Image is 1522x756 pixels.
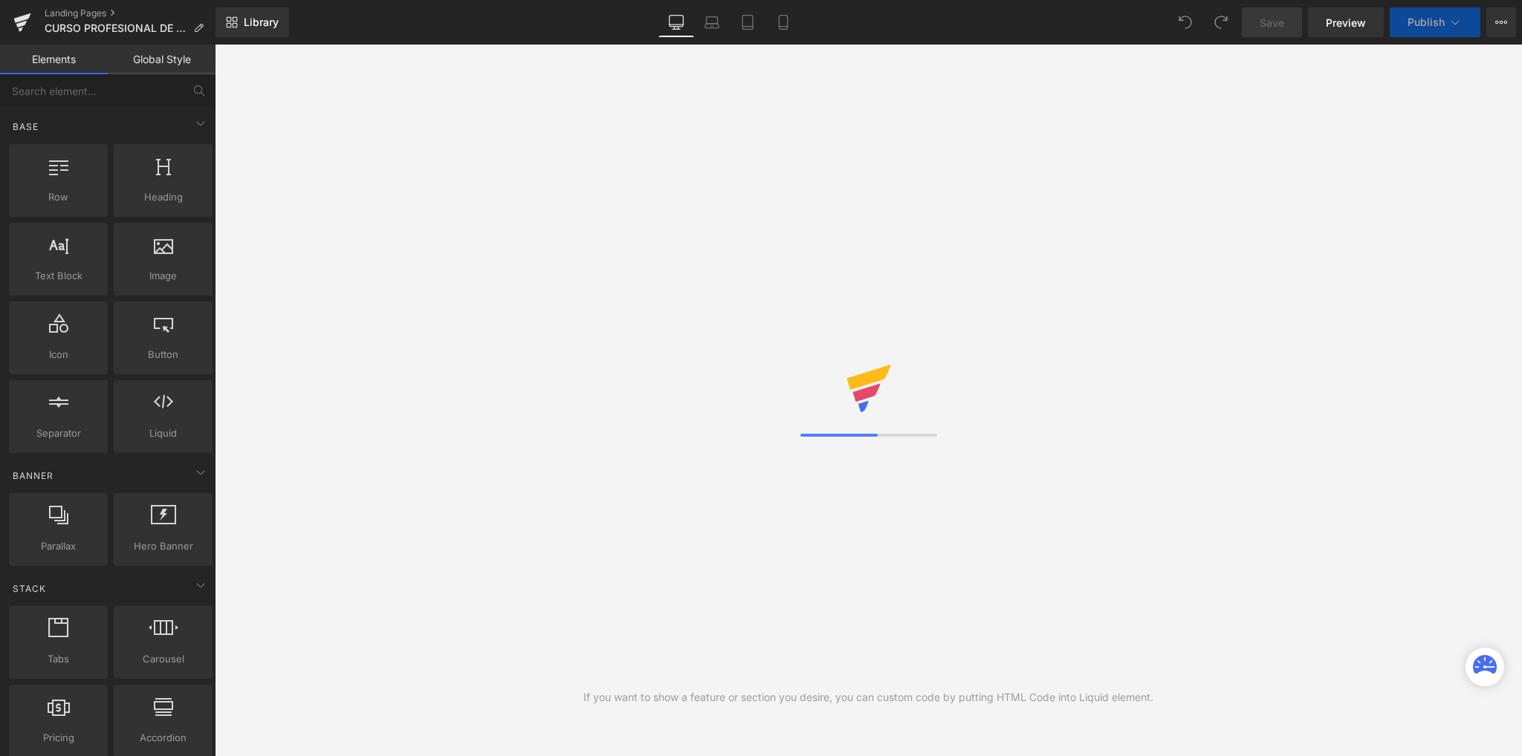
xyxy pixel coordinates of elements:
[118,426,208,441] span: Liquid
[583,689,1153,706] div: If you want to show a feature or section you desire, you can custom code by putting HTML Code int...
[1308,7,1384,37] a: Preview
[11,120,40,134] span: Base
[1170,7,1200,37] button: Undo
[13,730,103,746] span: Pricing
[45,7,216,19] a: Landing Pages
[1486,7,1516,37] button: More
[118,538,208,554] span: Hero Banner
[216,7,289,37] a: New Library
[108,45,216,74] a: Global Style
[694,7,730,37] a: Laptop
[658,7,694,37] a: Desktop
[765,7,801,37] a: Mobile
[13,426,103,441] span: Separator
[1260,15,1284,30] span: Save
[730,7,765,37] a: Tablet
[13,347,103,362] span: Icon
[118,730,208,746] span: Accordion
[1326,15,1366,30] span: Preview
[1390,7,1480,37] button: Publish
[118,189,208,205] span: Heading
[1408,16,1445,28] span: Publish
[13,538,103,554] span: Parallax
[118,651,208,667] span: Carousel
[118,268,208,284] span: Image
[11,469,55,483] span: Banner
[244,16,279,29] span: Library
[118,347,208,362] span: Button
[11,581,48,596] span: Stack
[1206,7,1236,37] button: Redo
[13,268,103,284] span: Text Block
[45,22,187,34] span: CURSO PROFESIONAL DE LIMPIEZA TENIS EN LINEA
[13,651,103,667] span: Tabs
[13,189,103,205] span: Row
